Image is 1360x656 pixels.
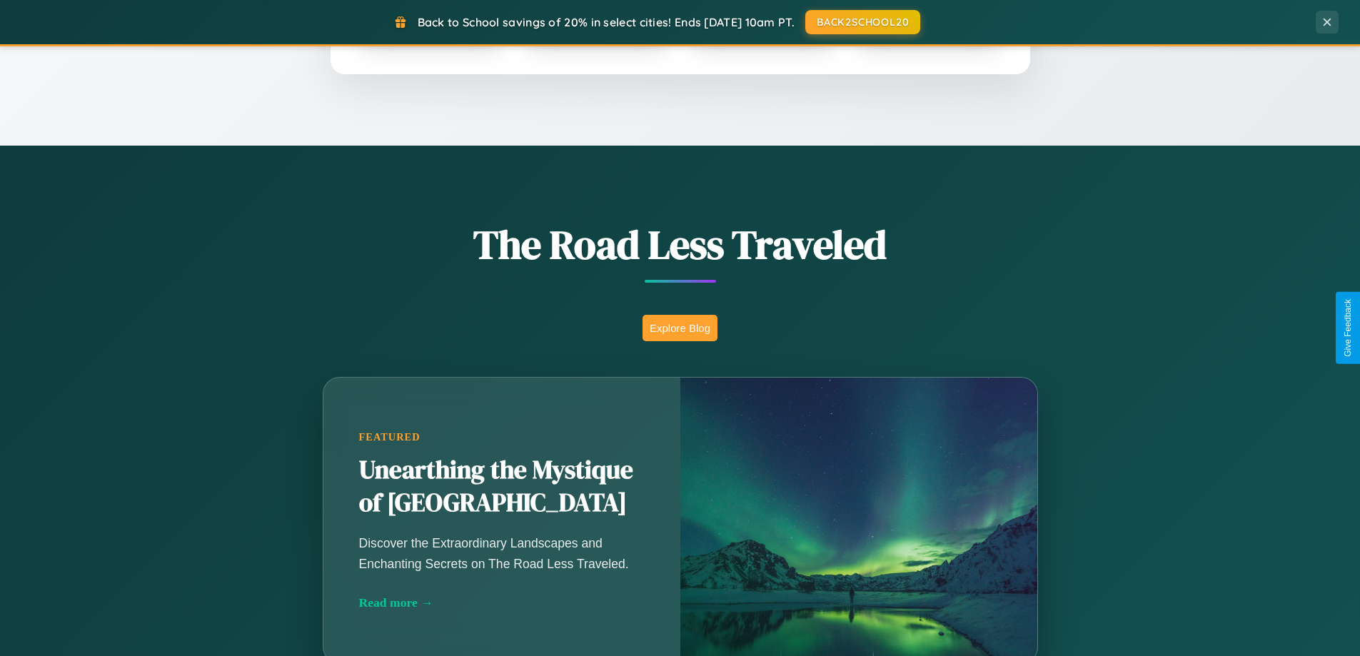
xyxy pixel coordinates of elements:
[359,595,645,610] div: Read more →
[359,454,645,520] h2: Unearthing the Mystique of [GEOGRAPHIC_DATA]
[418,15,795,29] span: Back to School savings of 20% in select cities! Ends [DATE] 10am PT.
[805,10,920,34] button: BACK2SCHOOL20
[643,315,717,341] button: Explore Blog
[1343,299,1353,357] div: Give Feedback
[252,217,1109,272] h1: The Road Less Traveled
[359,431,645,443] div: Featured
[359,533,645,573] p: Discover the Extraordinary Landscapes and Enchanting Secrets on The Road Less Traveled.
